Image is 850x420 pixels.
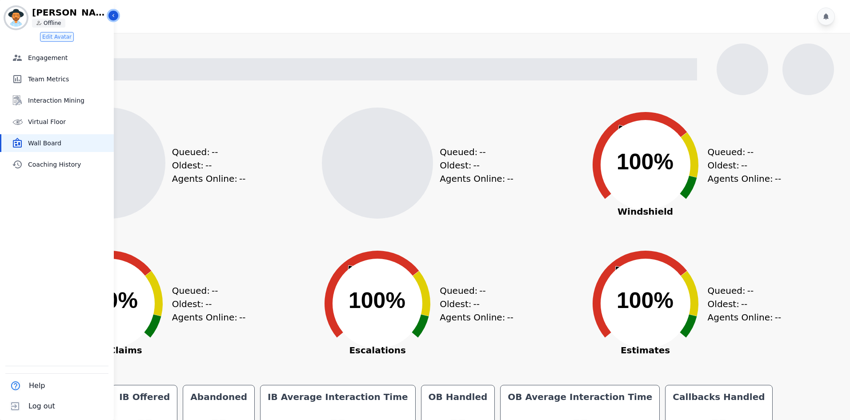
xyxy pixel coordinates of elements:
p: Offline [44,20,61,27]
span: -- [212,145,218,159]
span: -- [747,284,754,297]
a: Team Metrics [1,70,114,88]
div: Queued: [172,145,239,159]
div: Agents Online: [708,172,783,185]
span: -- [473,297,480,311]
a: Interaction Mining [1,92,114,109]
div: Queued: [440,284,506,297]
span: -- [205,159,212,172]
span: -- [239,311,245,324]
div: Agents Online: [172,311,248,324]
p: [PERSON_NAME][EMAIL_ADDRESS][PERSON_NAME][DOMAIN_NAME] [32,8,108,17]
text: 100% [617,149,674,174]
div: Abandoned [188,391,249,403]
span: Engagement [28,53,110,62]
span: Escalations [311,346,444,355]
div: Agents Online: [172,172,248,185]
span: Coaching History [28,160,110,169]
div: Oldest: [708,297,774,311]
span: -- [212,284,218,297]
div: Agents Online: [708,311,783,324]
span: -- [775,311,781,324]
span: Estimates [579,346,712,355]
span: Team Metrics [28,75,110,84]
span: Windshield [579,207,712,216]
div: OB Handled [427,391,489,403]
button: Edit Avatar [40,32,74,42]
span: -- [479,145,485,159]
span: Wall Board [28,139,110,148]
span: -- [473,159,480,172]
text: 100% [617,288,674,313]
div: Queued: [172,284,239,297]
span: -- [741,159,747,172]
div: Agents Online: [440,311,515,324]
div: Queued: [708,145,774,159]
text: 100% [349,288,405,313]
a: Engagement [1,49,114,67]
span: -- [507,172,513,185]
div: Oldest: [172,159,239,172]
span: Interaction Mining [28,96,110,105]
img: person [36,20,42,26]
span: -- [747,145,754,159]
span: -- [775,172,781,185]
span: -- [507,311,513,324]
div: Oldest: [172,297,239,311]
img: Bordered avatar [5,7,27,28]
div: OB Average Interaction Time [506,391,654,403]
span: Virtual Floor [28,117,110,126]
span: -- [741,297,747,311]
span: -- [205,297,212,311]
div: Callbacks Handled [671,391,766,403]
div: Agents Online: [440,172,515,185]
div: Oldest: [708,159,774,172]
div: Oldest: [440,297,506,311]
a: Wall Board [1,134,114,152]
span: -- [479,284,485,297]
button: Log out [5,396,57,416]
div: Queued: [708,284,774,297]
span: -- [239,172,245,185]
div: IB Offered [117,391,172,403]
div: IB Average Interaction Time [266,391,410,403]
a: Coaching History [1,156,114,173]
span: Help [29,380,45,391]
span: Log out [28,401,55,412]
a: Virtual Floor [1,113,114,131]
div: Queued: [440,145,506,159]
div: Oldest: [440,159,506,172]
button: Help [5,376,47,396]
